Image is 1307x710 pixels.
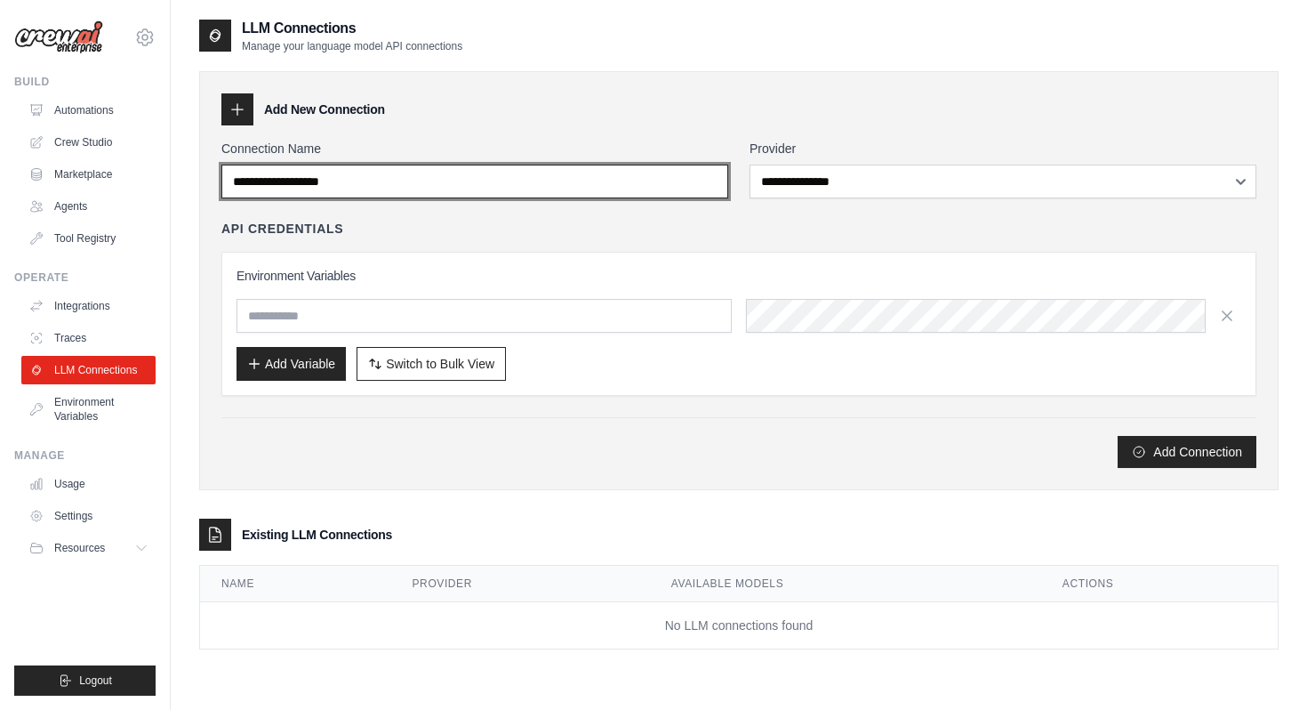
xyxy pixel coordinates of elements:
[750,140,1256,157] label: Provider
[14,75,156,89] div: Build
[221,140,728,157] label: Connection Name
[21,192,156,221] a: Agents
[357,347,506,381] button: Switch to Bulk View
[14,20,103,54] img: Logo
[200,566,391,602] th: Name
[14,666,156,696] button: Logout
[1041,566,1278,602] th: Actions
[21,388,156,431] a: Environment Variables
[242,39,462,53] p: Manage your language model API connections
[386,355,494,373] span: Switch to Bulk View
[237,267,1241,285] h3: Environment Variables
[650,566,1041,602] th: Available Models
[21,292,156,320] a: Integrations
[14,270,156,285] div: Operate
[237,347,346,381] button: Add Variable
[79,674,112,688] span: Logout
[264,101,385,118] h3: Add New Connection
[200,602,1278,649] td: No LLM connections found
[391,566,650,602] th: Provider
[21,160,156,189] a: Marketplace
[221,220,343,238] h4: API Credentials
[21,534,156,562] button: Resources
[21,324,156,352] a: Traces
[21,356,156,384] a: LLM Connections
[1118,436,1256,468] button: Add Connection
[21,470,156,498] a: Usage
[242,526,392,544] h3: Existing LLM Connections
[14,448,156,463] div: Manage
[21,96,156,125] a: Automations
[21,502,156,530] a: Settings
[21,128,156,157] a: Crew Studio
[54,541,105,555] span: Resources
[242,18,462,39] h2: LLM Connections
[21,224,156,253] a: Tool Registry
